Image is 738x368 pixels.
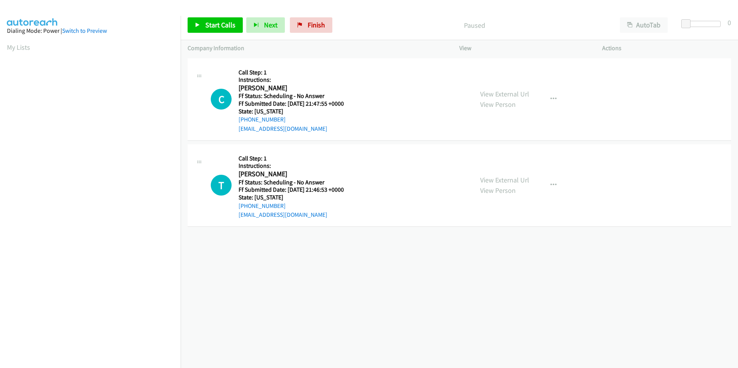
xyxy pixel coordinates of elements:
[239,92,354,100] h5: Ff Status: Scheduling - No Answer
[290,17,332,33] a: Finish
[480,186,516,195] a: View Person
[343,20,606,30] p: Paused
[205,20,235,29] span: Start Calls
[239,108,354,115] h5: State: [US_STATE]
[459,44,588,53] p: View
[620,17,668,33] button: AutoTab
[602,44,731,53] p: Actions
[239,162,354,170] h5: Instructions:
[211,89,232,110] h1: C
[239,125,327,132] a: [EMAIL_ADDRESS][DOMAIN_NAME]
[728,17,731,28] div: 0
[308,20,325,29] span: Finish
[264,20,278,29] span: Next
[239,202,286,209] a: [PHONE_NUMBER]
[188,44,445,53] p: Company Information
[62,27,107,34] a: Switch to Preview
[7,26,174,35] div: Dialing Mode: Power |
[239,100,354,108] h5: Ff Submitted Date: [DATE] 21:47:55 +0000
[685,21,721,27] div: Delay between calls (in seconds)
[239,211,327,218] a: [EMAIL_ADDRESS][DOMAIN_NAME]
[211,89,232,110] div: The call is yet to be attempted
[239,186,354,194] h5: Ff Submitted Date: [DATE] 21:46:53 +0000
[480,89,529,98] a: View External Url
[239,76,354,84] h5: Instructions:
[7,43,30,52] a: My Lists
[480,100,516,109] a: View Person
[211,175,232,196] div: The call is yet to be attempted
[239,179,354,186] h5: Ff Status: Scheduling - No Answer
[239,116,286,123] a: [PHONE_NUMBER]
[480,176,529,184] a: View External Url
[239,69,354,76] h5: Call Step: 1
[188,17,243,33] a: Start Calls
[246,17,285,33] button: Next
[211,175,232,196] h1: T
[239,155,354,162] h5: Call Step: 1
[239,170,354,179] h2: [PERSON_NAME]
[239,194,354,201] h5: State: [US_STATE]
[239,84,354,93] h2: [PERSON_NAME]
